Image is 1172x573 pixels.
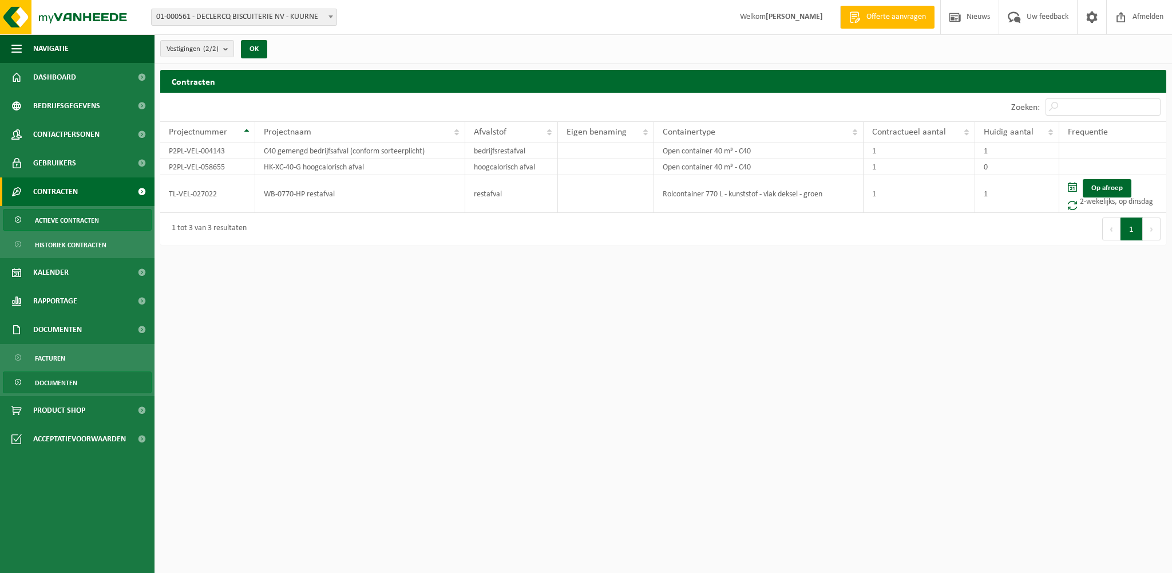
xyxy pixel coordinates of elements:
button: Next [1143,218,1161,240]
td: 1 [864,159,975,175]
td: C40 gemengd bedrijfsafval (conform sorteerplicht) [255,143,466,159]
a: Facturen [3,347,152,369]
span: Contracten [33,177,78,206]
span: Dashboard [33,63,76,92]
td: 1 [975,143,1059,159]
span: Projectnaam [264,128,311,137]
td: Open container 40 m³ - C40 [654,159,864,175]
button: OK [241,40,267,58]
span: Gebruikers [33,149,76,177]
strong: [PERSON_NAME] [766,13,823,21]
td: Rolcontainer 770 L - kunststof - vlak deksel - groen [654,175,864,213]
td: restafval [465,175,558,213]
span: Historiek contracten [35,234,106,256]
div: 1 tot 3 van 3 resultaten [166,219,247,239]
button: Vestigingen(2/2) [160,40,234,57]
span: Navigatie [33,34,69,63]
span: Kalender [33,258,69,287]
td: HK-XC-40-G hoogcalorisch afval [255,159,466,175]
span: Rapportage [33,287,77,315]
span: Containertype [663,128,715,137]
a: Historiek contracten [3,234,152,255]
span: Contractueel aantal [872,128,946,137]
span: Frequentie [1068,128,1108,137]
span: Facturen [35,347,65,369]
td: 1 [864,175,975,213]
td: P2PL-VEL-004143 [160,143,255,159]
button: 1 [1120,218,1143,240]
label: Zoeken: [1011,103,1040,112]
span: Contactpersonen [33,120,100,149]
span: Afvalstof [474,128,506,137]
count: (2/2) [203,45,219,53]
a: Actieve contracten [3,209,152,231]
span: Documenten [35,372,77,394]
a: Documenten [3,372,152,393]
span: 01-000561 - DECLERCQ BISCUITERIE NV - KUURNE [152,9,336,25]
span: Projectnummer [169,128,227,137]
span: Bedrijfsgegevens [33,92,100,120]
span: Product Shop [33,396,85,425]
td: TL-VEL-027022 [160,175,255,213]
span: Actieve contracten [35,210,99,231]
td: 0 [975,159,1059,175]
span: Acceptatievoorwaarden [33,425,126,453]
td: P2PL-VEL-058655 [160,159,255,175]
span: Eigen benaming [567,128,627,137]
span: Offerte aanvragen [864,11,929,23]
a: Op afroep [1083,179,1131,197]
td: Open container 40 m³ - C40 [654,143,864,159]
td: WB-0770-HP restafval [255,175,466,213]
td: 1 [864,143,975,159]
td: 2-wekelijks, op dinsdag [1059,175,1166,213]
span: Huidig aantal [984,128,1034,137]
span: Documenten [33,315,82,344]
td: bedrijfsrestafval [465,143,558,159]
a: Offerte aanvragen [840,6,935,29]
td: hoogcalorisch afval [465,159,558,175]
span: 01-000561 - DECLERCQ BISCUITERIE NV - KUURNE [151,9,337,26]
button: Previous [1102,218,1120,240]
h2: Contracten [160,70,1166,92]
span: Vestigingen [167,41,219,58]
td: 1 [975,175,1059,213]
